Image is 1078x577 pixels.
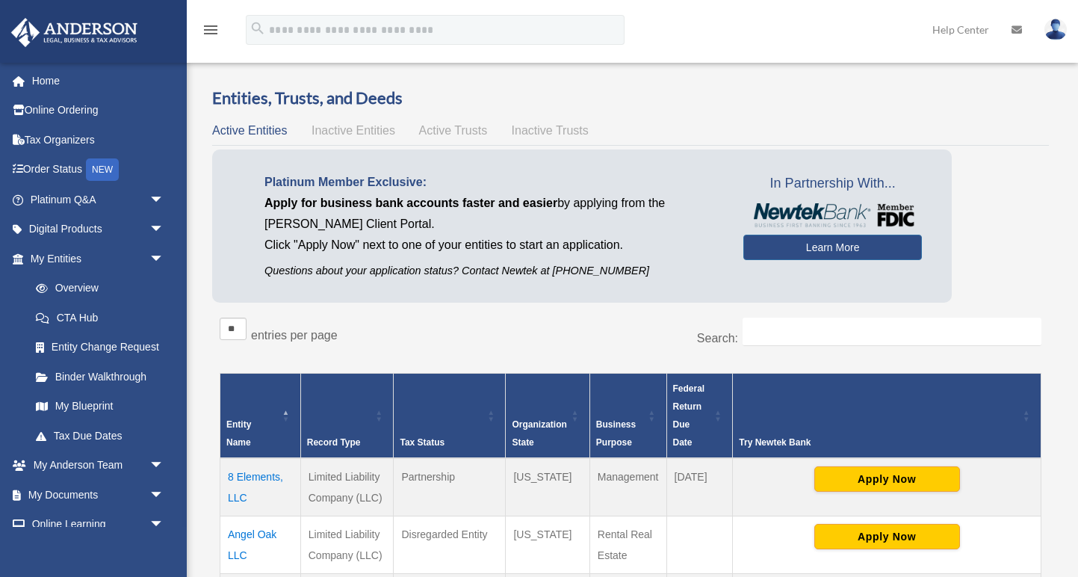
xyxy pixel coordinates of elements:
[814,466,960,492] button: Apply Now
[1044,19,1067,40] img: User Pic
[739,433,1018,451] div: Try Newtek Bank
[512,124,589,137] span: Inactive Trusts
[589,458,666,516] td: Management
[10,244,179,274] a: My Entitiesarrow_drop_down
[21,392,179,422] a: My Blueprint
[300,458,394,516] td: Limited Liability Company (LLC)
[666,373,733,458] th: Federal Return Due Date: Activate to sort
[814,524,960,549] button: Apply Now
[21,362,179,392] a: Binder Walkthrough
[10,215,187,244] a: Digital Productsarrow_drop_down
[149,480,179,510] span: arrow_drop_down
[226,419,251,448] span: Entity Name
[10,125,187,155] a: Tax Organizers
[506,516,589,573] td: [US_STATE]
[751,203,914,227] img: NewtekBankLogoSM.png
[10,510,187,540] a: Online Learningarrow_drop_down
[251,329,338,342] label: entries per page
[202,26,220,39] a: menu
[697,332,738,345] label: Search:
[673,383,705,448] span: Federal Return Due Date
[312,124,395,137] span: Inactive Entities
[589,373,666,458] th: Business Purpose: Activate to sort
[149,215,179,245] span: arrow_drop_down
[220,458,301,516] td: 8 Elements, LLC
[264,197,557,209] span: Apply for business bank accounts faster and easier
[300,373,394,458] th: Record Type: Activate to sort
[220,373,301,458] th: Entity Name: Activate to invert sorting
[743,172,922,196] span: In Partnership With...
[10,480,187,510] a: My Documentsarrow_drop_down
[666,458,733,516] td: [DATE]
[506,458,589,516] td: [US_STATE]
[733,373,1041,458] th: Try Newtek Bank : Activate to sort
[21,274,172,303] a: Overview
[250,20,266,37] i: search
[149,244,179,274] span: arrow_drop_down
[149,185,179,215] span: arrow_drop_down
[220,516,301,573] td: Angel Oak LLC
[10,96,187,126] a: Online Ordering
[212,124,287,137] span: Active Entities
[7,18,142,47] img: Anderson Advisors Platinum Portal
[300,516,394,573] td: Limited Liability Company (LLC)
[10,66,187,96] a: Home
[202,21,220,39] i: menu
[21,333,179,362] a: Entity Change Request
[10,185,187,215] a: Platinum Q&Aarrow_drop_down
[506,373,589,458] th: Organization State: Activate to sort
[21,421,179,451] a: Tax Due Dates
[589,516,666,573] td: Rental Real Estate
[400,437,444,448] span: Tax Status
[512,419,566,448] span: Organization State
[419,124,488,137] span: Active Trusts
[596,419,636,448] span: Business Purpose
[394,458,506,516] td: Partnership
[21,303,179,333] a: CTA Hub
[394,516,506,573] td: Disregarded Entity
[307,437,361,448] span: Record Type
[264,235,721,256] p: Click "Apply Now" next to one of your entities to start an application.
[264,172,721,193] p: Platinum Member Exclusive:
[264,193,721,235] p: by applying from the [PERSON_NAME] Client Portal.
[10,451,187,481] a: My Anderson Teamarrow_drop_down
[149,510,179,540] span: arrow_drop_down
[394,373,506,458] th: Tax Status: Activate to sort
[86,158,119,181] div: NEW
[149,451,179,481] span: arrow_drop_down
[212,87,1049,110] h3: Entities, Trusts, and Deeds
[264,262,721,280] p: Questions about your application status? Contact Newtek at [PHONE_NUMBER]
[10,155,187,185] a: Order StatusNEW
[743,235,922,260] a: Learn More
